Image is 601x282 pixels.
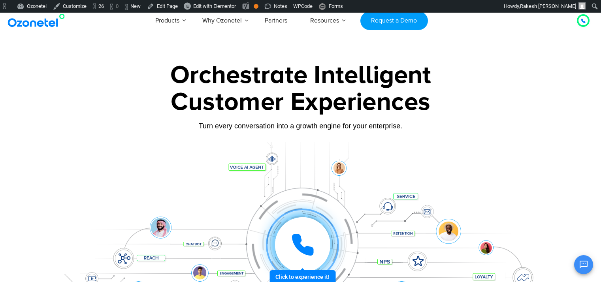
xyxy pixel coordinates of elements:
div: Orchestrate Intelligent [54,63,548,88]
div: Turn every conversation into a growth engine for your enterprise. [54,122,548,130]
span: Rakesh [PERSON_NAME] [520,3,576,9]
a: Products [144,8,191,34]
div: Customer Experiences [54,83,548,121]
a: Why Ozonetel [191,8,253,34]
div: OK [254,4,258,9]
a: Request a Demo [360,11,428,30]
a: Resources [299,8,350,34]
button: Open chat [574,255,593,274]
a: Partners [253,8,299,34]
span: Edit with Elementor [193,3,236,9]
